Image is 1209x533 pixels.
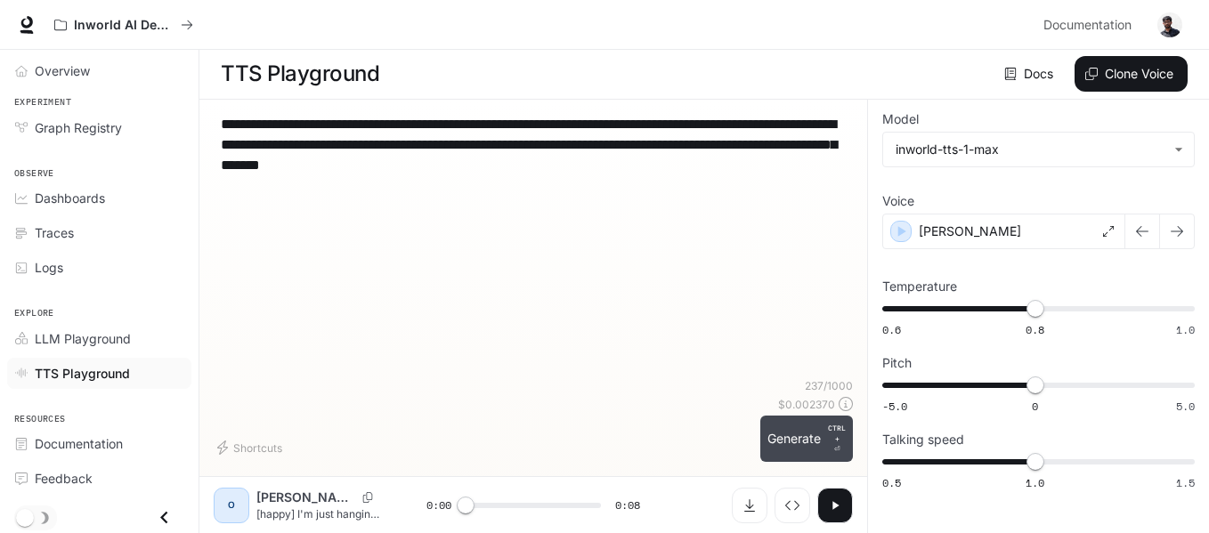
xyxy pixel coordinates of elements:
a: TTS Playground [7,358,191,389]
div: inworld-tts-1-max [896,141,1165,158]
span: Graph Registry [35,118,122,137]
a: Logs [7,252,191,283]
button: All workspaces [46,7,201,43]
span: 1.5 [1176,475,1195,490]
a: Documentation [7,428,191,459]
p: Pitch [882,357,912,369]
span: Documentation [1043,14,1132,36]
span: 0 [1032,399,1038,414]
a: Documentation [1036,7,1145,43]
p: CTRL + [828,423,846,444]
a: Traces [7,217,191,248]
span: 0.6 [882,322,901,337]
span: Traces [35,223,74,242]
h1: TTS Playground [221,56,379,92]
button: Shortcuts [214,433,289,462]
a: LLM Playground [7,323,191,354]
button: User avatar [1152,7,1188,43]
button: Download audio [732,488,767,523]
button: Inspect [775,488,810,523]
span: -5.0 [882,399,907,414]
p: [happy] I'm just hanging out here, answering questions and helping folks like you. [laugh] Well, ... [256,506,384,521]
img: User avatar [1157,12,1182,37]
span: Dark mode toggle [16,507,34,527]
span: 0.8 [1026,322,1044,337]
span: 0:00 [426,497,451,514]
p: Temperature [882,280,957,293]
span: LLM Playground [35,329,131,348]
button: GenerateCTRL +⏎ [760,416,853,462]
div: inworld-tts-1-max [883,133,1194,166]
span: 0:08 [615,497,640,514]
div: O [217,491,246,520]
p: Model [882,113,919,125]
span: 0.5 [882,475,901,490]
span: Overview [35,61,90,80]
span: 5.0 [1176,399,1195,414]
button: Copy Voice ID [355,492,380,503]
a: Graph Registry [7,112,191,143]
p: Talking speed [882,433,964,446]
span: Feedback [35,469,93,488]
p: [PERSON_NAME] [256,489,355,506]
a: Dashboards [7,182,191,214]
span: TTS Playground [35,364,130,383]
a: Feedback [7,463,191,494]
span: 1.0 [1026,475,1044,490]
a: Overview [7,55,191,86]
span: 1.0 [1176,322,1195,337]
p: Inworld AI Demos [74,18,174,33]
p: ⏎ [828,423,846,455]
span: Logs [35,258,63,277]
span: Dashboards [35,189,105,207]
p: Voice [882,195,914,207]
p: [PERSON_NAME] [919,222,1021,240]
span: Documentation [35,434,123,453]
a: Docs [1001,56,1060,92]
button: Clone Voice [1075,56,1188,92]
